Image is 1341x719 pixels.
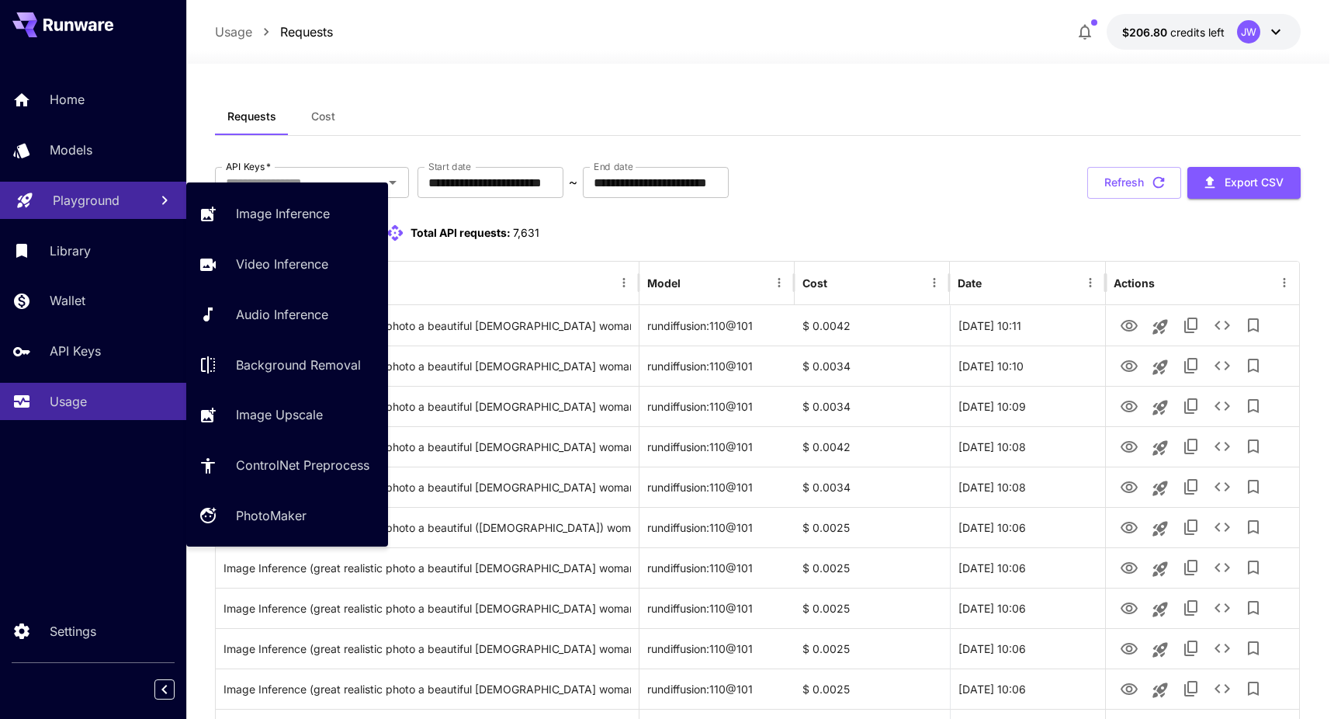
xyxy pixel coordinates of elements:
[1207,350,1238,381] button: See details
[1176,512,1207,543] button: Copy TaskUUID
[1238,552,1269,583] button: Add to library
[186,396,388,434] a: Image Upscale
[223,589,631,628] div: Click to copy prompt
[1176,431,1207,462] button: Copy TaskUUID
[236,255,328,273] p: Video Inference
[215,23,252,41] p: Usage
[1237,20,1260,43] div: JW
[639,507,795,547] div: rundiffusion:110@101
[923,272,945,294] button: Menu
[226,160,271,173] label: API Keys
[1114,632,1145,664] button: View
[223,629,631,669] div: Click to copy prompt
[1145,432,1176,464] button: Launch in playground
[1145,311,1176,342] button: Launch in playground
[1207,512,1238,543] button: See details
[768,272,790,294] button: Menu
[223,669,631,709] div: Click to copy prompt
[639,628,795,669] div: rundiffusion:110@101
[1145,675,1176,706] button: Launch in playground
[569,173,577,192] p: ~
[1145,473,1176,504] button: Launch in playground
[1238,633,1269,664] button: Add to library
[613,272,635,294] button: Menu
[1207,310,1238,341] button: See details
[950,346,1105,386] div: 28 Sep, 2025 10:10
[1114,276,1155,290] div: Actions
[1238,310,1269,341] button: Add to library
[236,305,328,324] p: Audio Inference
[186,497,388,535] a: PhotoMaker
[950,547,1105,588] div: 28 Sep, 2025 10:06
[223,306,631,346] div: Click to copy prompt
[215,23,333,41] nav: breadcrumb
[950,507,1105,547] div: 28 Sep, 2025 10:06
[1145,352,1176,383] button: Launch in playground
[647,276,681,290] div: Model
[223,467,631,507] div: Click to copy prompt
[795,588,950,628] div: $ 0.0025
[513,226,539,239] span: 7,631
[1187,167,1301,199] button: Export CSV
[186,245,388,283] a: Video Inference
[1263,644,1341,719] div: 聊天小组件
[639,588,795,628] div: rundiffusion:110@101
[950,305,1105,346] div: 28 Sep, 2025 10:11
[236,456,369,474] p: ControlNet Preprocess
[50,90,85,109] p: Home
[1207,592,1238,623] button: See details
[639,386,795,426] div: rundiffusion:110@101
[639,669,795,709] div: rundiffusion:110@101
[639,346,795,386] div: rundiffusion:110@101
[280,23,333,41] p: Requests
[186,346,388,384] a: Background Removal
[1238,350,1269,381] button: Add to library
[983,272,1005,294] button: Sort
[795,467,950,507] div: $ 0.0034
[795,507,950,547] div: $ 0.0025
[1176,552,1207,583] button: Copy TaskUUID
[1176,633,1207,664] button: Copy TaskUUID
[639,467,795,507] div: rundiffusion:110@101
[236,204,330,223] p: Image Inference
[50,241,91,260] p: Library
[1114,551,1145,583] button: View
[1207,673,1238,704] button: See details
[1207,552,1238,583] button: See details
[829,272,851,294] button: Sort
[1176,471,1207,502] button: Copy TaskUUID
[50,342,101,360] p: API Keys
[1207,471,1238,502] button: See details
[1087,167,1181,199] button: Refresh
[682,272,704,294] button: Sort
[950,588,1105,628] div: 28 Sep, 2025 10:06
[411,226,511,239] span: Total API requests:
[1145,594,1176,625] button: Launch in playground
[223,387,631,426] div: Click to copy prompt
[639,547,795,588] div: rundiffusion:110@101
[154,679,175,700] button: Collapse sidebar
[958,276,982,290] div: Date
[1114,672,1145,704] button: View
[223,548,631,588] div: Click to copy prompt
[1238,431,1269,462] button: Add to library
[227,109,276,123] span: Requests
[50,141,92,159] p: Models
[1079,272,1101,294] button: Menu
[1145,634,1176,665] button: Launch in playground
[1207,633,1238,664] button: See details
[950,386,1105,426] div: 28 Sep, 2025 10:09
[950,628,1105,669] div: 28 Sep, 2025 10:06
[1176,391,1207,422] button: Copy TaskUUID
[1207,391,1238,422] button: See details
[223,508,631,547] div: Click to copy prompt
[1107,14,1301,50] button: $206.79647
[1145,513,1176,544] button: Launch in playground
[223,427,631,467] div: Click to copy prompt
[1238,391,1269,422] button: Add to library
[1145,392,1176,423] button: Launch in playground
[166,676,186,703] div: Collapse sidebar
[1238,592,1269,623] button: Add to library
[1176,310,1207,341] button: Copy TaskUUID
[236,506,307,525] p: PhotoMaker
